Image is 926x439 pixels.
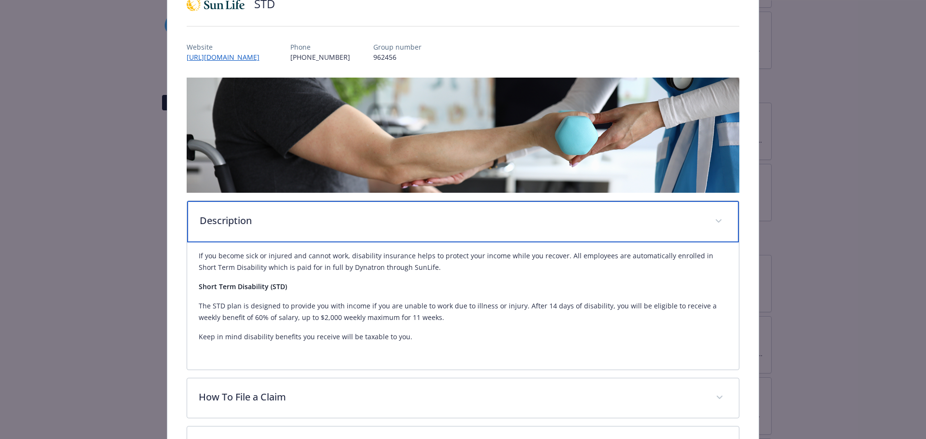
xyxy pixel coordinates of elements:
p: The STD plan is designed to provide you with income if you are unable to work due to illness or i... [199,300,728,323]
a: [URL][DOMAIN_NAME] [187,53,267,62]
p: If you become sick or injured and cannot work, disability insurance helps to protect your income ... [199,250,728,273]
p: Keep in mind disability benefits you receive will be taxable to you. [199,331,728,343]
p: 962456 [373,52,422,62]
img: banner [187,78,740,193]
p: Description [200,213,704,228]
strong: Short Term Disability (STD) [199,282,287,291]
p: Website [187,42,267,52]
div: Description [187,242,739,370]
p: [PHONE_NUMBER] [290,52,350,62]
div: How To File a Claim [187,378,739,418]
p: Phone [290,42,350,52]
div: Description [187,201,739,242]
p: How To File a Claim [199,390,705,404]
p: Group number [373,42,422,52]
